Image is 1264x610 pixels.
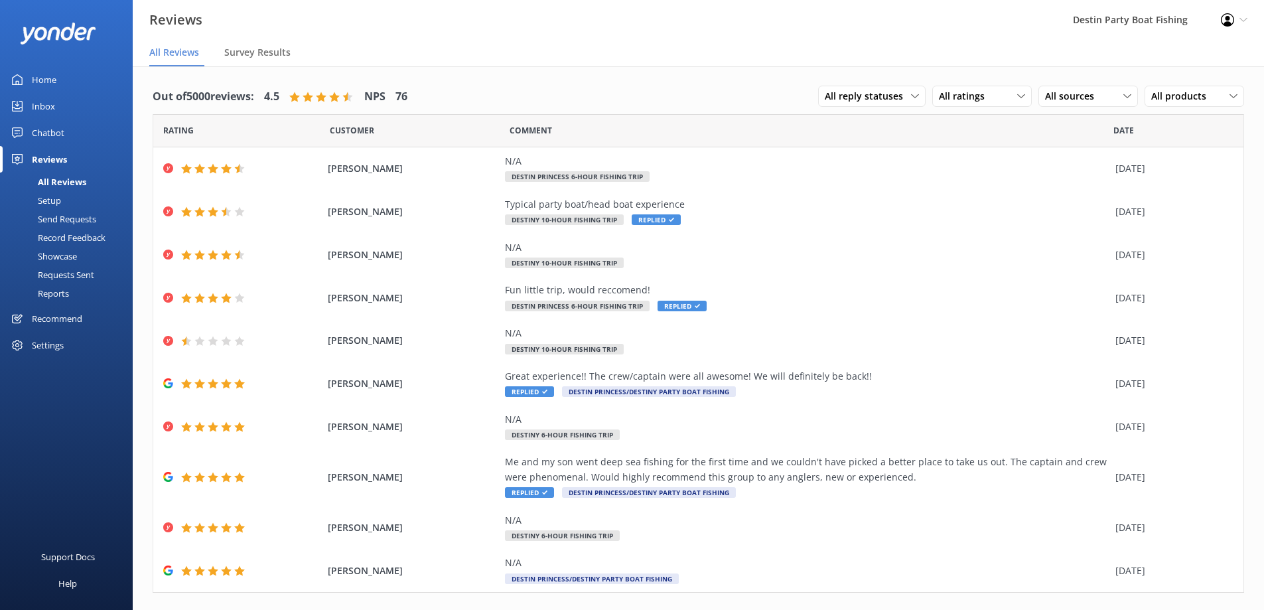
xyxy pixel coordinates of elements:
span: Destiny 10-Hour Fishing Trip [505,214,624,225]
a: Send Requests [8,210,133,228]
span: All products [1151,89,1214,104]
span: Destiny 6-Hour Fishing Trip [505,429,620,440]
span: Destiny 10-Hour Fishing Trip [505,344,624,354]
div: Typical party boat/head boat experience [505,197,1109,212]
span: [PERSON_NAME] [328,419,499,434]
span: All sources [1045,89,1102,104]
div: N/A [505,513,1109,528]
div: [DATE] [1115,564,1227,578]
span: Destiny 10-Hour Fishing Trip [505,258,624,268]
a: Setup [8,191,133,210]
img: yonder-white-logo.png [20,23,96,44]
div: Fun little trip, would reccomend! [505,283,1109,297]
span: [PERSON_NAME] [328,291,499,305]
span: All ratings [939,89,993,104]
div: N/A [505,556,1109,570]
div: [DATE] [1115,161,1227,176]
a: Showcase [8,247,133,266]
a: Reports [8,284,133,303]
div: Chatbot [32,119,64,146]
div: Reviews [32,146,67,173]
span: Date [163,124,194,137]
span: [PERSON_NAME] [328,564,499,578]
h4: Out of 5000 reviews: [153,88,254,106]
div: Home [32,66,56,93]
span: [PERSON_NAME] [328,161,499,176]
span: Destiny 6-Hour Fishing Trip [505,530,620,541]
div: N/A [505,326,1109,341]
div: N/A [505,412,1109,427]
span: Destin Princess/Destiny Party Boat Fishing [562,386,736,397]
div: Reports [8,284,69,303]
h4: NPS [364,88,386,106]
div: [DATE] [1115,376,1227,391]
span: Destin Princess/Destiny Party Boat Fishing [505,573,679,584]
div: Inbox [32,93,55,119]
span: [PERSON_NAME] [328,376,499,391]
div: Settings [32,332,64,358]
span: Question [510,124,552,137]
div: [DATE] [1115,419,1227,434]
div: Help [58,570,77,597]
span: Date [1113,124,1134,137]
span: [PERSON_NAME] [328,204,499,219]
span: Date [330,124,374,137]
a: Record Feedback [8,228,133,247]
a: All Reviews [8,173,133,191]
a: Requests Sent [8,266,133,284]
div: [DATE] [1115,204,1227,219]
div: Record Feedback [8,228,105,247]
div: N/A [505,240,1109,255]
div: Support Docs [41,544,95,570]
div: [DATE] [1115,291,1227,305]
div: [DATE] [1115,333,1227,348]
div: N/A [505,154,1109,169]
span: Destin Princess 6-Hour Fishing Trip [505,171,650,182]
span: [PERSON_NAME] [328,470,499,485]
div: [DATE] [1115,470,1227,485]
span: All reply statuses [825,89,911,104]
span: Survey Results [224,46,291,59]
h4: 4.5 [264,88,279,106]
span: [PERSON_NAME] [328,520,499,535]
div: Setup [8,191,61,210]
h3: Reviews [149,9,202,31]
div: Send Requests [8,210,96,228]
span: All Reviews [149,46,199,59]
span: Replied [505,487,554,498]
span: [PERSON_NAME] [328,333,499,348]
span: Replied [632,214,681,225]
div: Showcase [8,247,77,266]
div: Great experience!! The crew/captain were all awesome! We will definitely be back!! [505,369,1109,384]
div: All Reviews [8,173,86,191]
span: Replied [658,301,707,311]
span: [PERSON_NAME] [328,248,499,262]
div: [DATE] [1115,520,1227,535]
span: Replied [505,386,554,397]
div: Me and my son went deep sea fishing for the first time and we couldn't have picked a better place... [505,455,1109,485]
div: [DATE] [1115,248,1227,262]
span: Destin Princess/Destiny Party Boat Fishing [562,487,736,498]
div: Requests Sent [8,266,94,284]
span: Destin Princess 6-Hour Fishing Trip [505,301,650,311]
div: Recommend [32,305,82,332]
h4: 76 [395,88,407,106]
